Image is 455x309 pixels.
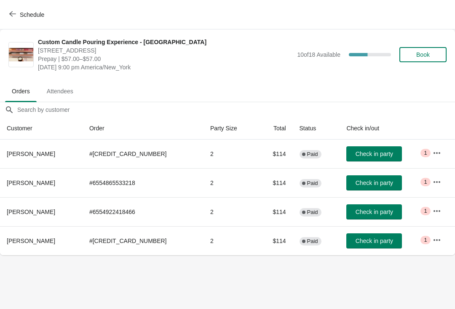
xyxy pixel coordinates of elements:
[307,238,318,245] span: Paid
[257,226,292,255] td: $114
[356,151,393,157] span: Check in party
[83,168,203,197] td: # 6554865533218
[83,117,203,140] th: Order
[7,151,55,157] span: [PERSON_NAME]
[203,168,257,197] td: 2
[424,179,427,185] span: 1
[257,168,292,197] td: $114
[203,140,257,168] td: 2
[346,233,402,248] button: Check in party
[424,237,427,243] span: 1
[297,51,340,58] span: 10 of 18 Available
[203,117,257,140] th: Party Size
[9,48,33,62] img: Custom Candle Pouring Experience - Fort Lauderdale
[307,180,318,187] span: Paid
[346,204,402,219] button: Check in party
[17,102,455,117] input: Search by customer
[399,47,447,62] button: Book
[203,226,257,255] td: 2
[307,151,318,158] span: Paid
[356,209,393,215] span: Check in party
[38,38,293,46] span: Custom Candle Pouring Experience - [GEOGRAPHIC_DATA]
[416,51,430,58] span: Book
[83,197,203,226] td: # 6554922418466
[38,55,293,63] span: Prepay | $57.00–$57.00
[83,140,203,168] td: # [CREDIT_CARD_NUMBER]
[40,84,80,99] span: Attendees
[7,209,55,215] span: [PERSON_NAME]
[5,84,37,99] span: Orders
[307,209,318,216] span: Paid
[257,117,292,140] th: Total
[424,150,427,156] span: 1
[7,238,55,244] span: [PERSON_NAME]
[346,175,402,190] button: Check in party
[356,238,393,244] span: Check in party
[356,180,393,186] span: Check in party
[83,226,203,255] td: # [CREDIT_CARD_NUMBER]
[346,146,402,161] button: Check in party
[7,180,55,186] span: [PERSON_NAME]
[38,46,293,55] span: [STREET_ADDRESS]
[340,117,426,140] th: Check in/out
[20,11,44,18] span: Schedule
[203,197,257,226] td: 2
[424,208,427,214] span: 1
[257,197,292,226] td: $114
[38,63,293,71] span: [DATE] 9:00 pm America/New_York
[4,7,51,22] button: Schedule
[293,117,340,140] th: Status
[257,140,292,168] td: $114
